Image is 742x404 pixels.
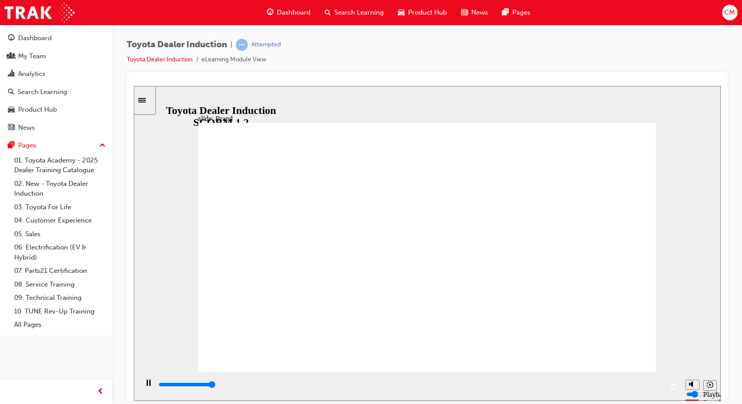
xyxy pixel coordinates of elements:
[236,39,248,51] span: learningRecordVerb_ATTEMPT-icon
[11,154,109,177] a: 01. Toyota Academy - 2025 Dealer Training Catalogue
[18,33,52,43] div: Dashboard
[18,140,36,151] div: Pages
[4,28,109,137] button: DashboardMy TeamAnalyticsSearch LearningProduct HubNews
[547,286,583,315] div: misc controls
[277,8,310,18] span: Dashboard
[4,3,75,23] img: Trak
[4,84,109,100] a: Search Learning
[99,140,106,151] span: up-icon
[260,4,318,22] a: guage-iconDashboard
[8,70,15,78] span: chart-icon
[25,295,82,302] input: slide progress
[8,142,15,150] span: pages-icon
[534,294,547,307] button: Replay (Ctrl+Alt+R)
[722,5,738,20] button: CM
[11,264,109,278] a: 07. Parts21 Certification
[8,53,15,60] span: people-icon
[4,137,109,154] button: Pages
[11,291,109,305] a: 09. Technical Training
[8,106,15,114] span: car-icon
[495,4,538,22] a: pages-iconPages
[318,4,391,22] a: search-iconSearch Learning
[11,227,109,241] a: 05. Sales
[4,120,109,136] a: News
[471,8,488,18] span: News
[502,7,509,18] span: pages-icon
[512,8,530,18] span: Pages
[11,214,109,227] a: 04. Customer Experience
[325,7,331,18] span: search-icon
[408,8,447,18] span: Product Hub
[11,241,109,264] a: 06. Electrification (EV & Hybrid)
[4,66,109,82] a: Analytics
[4,48,109,64] a: My Team
[398,7,405,18] span: car-icon
[552,294,566,304] button: Mute (Ctrl+Alt+M)
[8,88,14,96] span: search-icon
[569,294,583,305] button: Playback speed
[334,8,384,18] span: Search Learning
[11,305,109,318] a: 10. TUNE Rev-Up Training
[4,293,19,308] button: Pause (Ctrl+Alt+P)
[4,286,547,315] div: playback controls
[8,124,15,132] span: news-icon
[18,87,67,97] div: Search Learning
[18,105,57,115] div: Product Hub
[391,4,454,22] a: car-iconProduct Hub
[461,7,468,18] span: news-icon
[231,40,232,50] span: |
[8,34,15,42] span: guage-icon
[724,8,735,18] span: CM
[4,30,109,46] a: Dashboard
[11,278,109,291] a: 08. Service Training
[97,386,104,397] span: prev-icon
[4,102,109,118] a: Product Hub
[127,40,227,50] span: Toyota Dealer Induction
[11,200,109,214] a: 03. Toyota For Life
[201,55,266,65] li: eLearning Module View
[454,4,495,22] a: news-iconNews
[11,177,109,200] a: 02. New - Toyota Dealer Induction
[569,305,583,321] div: Playback Speed
[11,318,109,332] a: All Pages
[18,123,35,133] div: News
[18,51,46,61] div: My Team
[251,41,281,49] div: Attempted
[18,69,45,79] div: Analytics
[267,7,273,18] span: guage-icon
[127,56,193,63] a: Toyota Dealer Induction
[553,305,609,312] input: volume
